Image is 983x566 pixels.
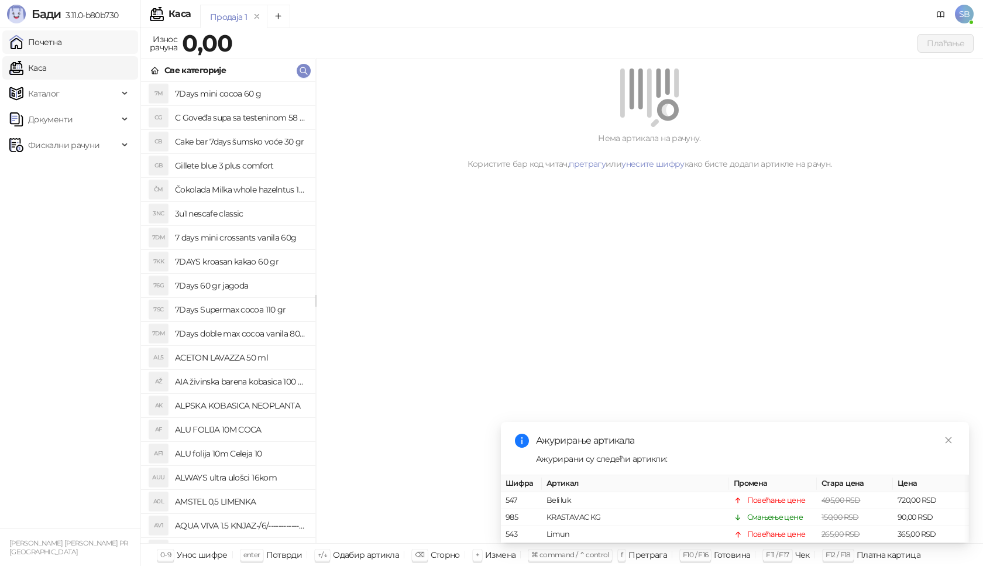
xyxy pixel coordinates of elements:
[149,516,168,535] div: AV1
[149,180,168,199] div: ČM
[747,529,806,540] div: Повећање цене
[175,516,306,535] h4: AQUA VIVA 1.5 KNJAZ-/6/-----------------
[149,132,168,151] div: CB
[485,547,515,562] div: Измена
[149,444,168,463] div: AF1
[175,468,306,487] h4: ALWAYS ultra ulošci 16kom
[175,492,306,511] h4: AMSTEL 0,5 LIMENKA
[149,420,168,439] div: AF
[243,550,260,559] span: enter
[714,547,750,562] div: Готовина
[683,550,708,559] span: F10 / F16
[501,492,542,509] td: 547
[175,348,306,367] h4: ACETON LAVAZZA 50 ml
[149,108,168,127] div: CG
[175,396,306,415] h4: ALPSKA KOBASICA NEOPLANTA
[175,324,306,343] h4: 7Days doble max cocoa vanila 80 gr
[893,475,969,492] th: Цена
[175,420,306,439] h4: ALU FOLIJA 10M COCA
[175,300,306,319] h4: 7Days Supermax cocoa 110 gr
[149,348,168,367] div: AL5
[318,550,327,559] span: ↑/↓
[542,526,729,543] td: Limun
[249,12,264,22] button: remove
[149,204,168,223] div: 3NC
[149,300,168,319] div: 7SC
[569,159,606,169] a: претрагу
[28,108,73,131] span: Документи
[149,396,168,415] div: AK
[149,468,168,487] div: AUU
[476,550,479,559] span: +
[32,7,61,21] span: Бади
[729,475,817,492] th: Промена
[531,550,609,559] span: ⌘ command / ⌃ control
[267,5,290,28] button: Add tab
[210,11,247,23] div: Продаја 1
[28,82,60,105] span: Каталог
[175,108,306,127] h4: C Goveđa supa sa testeninom 58 grama
[175,204,306,223] h4: 3u1 nescafe classic
[893,509,969,526] td: 90,00 RSD
[501,526,542,543] td: 543
[149,276,168,295] div: 76G
[149,324,168,343] div: 7DM
[515,434,529,448] span: info-circle
[160,550,171,559] span: 0-9
[955,5,974,23] span: SB
[169,9,191,19] div: Каса
[542,475,729,492] th: Артикал
[149,540,168,559] div: AVR
[415,550,424,559] span: ⌫
[149,228,168,247] div: 7DM
[182,29,232,57] strong: 0,00
[9,56,46,80] a: Каса
[621,550,623,559] span: f
[149,372,168,391] div: AŽ
[141,82,315,543] div: grid
[149,492,168,511] div: A0L
[149,252,168,271] div: 7KK
[9,539,128,556] small: [PERSON_NAME] [PERSON_NAME] PR [GEOGRAPHIC_DATA]
[9,30,62,54] a: Почетна
[61,10,118,20] span: 3.11.0-b80b730
[501,509,542,526] td: 985
[822,513,859,522] span: 150,00 RSD
[175,84,306,103] h4: 7Days mini cocoa 60 g
[621,159,685,169] a: унесите шифру
[536,434,955,448] div: Ажурирање артикала
[944,436,953,444] span: close
[932,5,950,23] a: Документација
[822,530,860,538] span: 265,00 RSD
[822,496,861,505] span: 495,00 RSD
[175,372,306,391] h4: AIA živinska barena kobasica 100 gr
[333,547,399,562] div: Одабир артикла
[175,252,306,271] h4: 7DAYS kroasan kakao 60 gr
[766,550,789,559] span: F11 / F17
[893,492,969,509] td: 720,00 RSD
[857,547,920,562] div: Платна картица
[536,452,955,465] div: Ажурирани су следећи артикли:
[942,434,955,447] a: Close
[7,5,26,23] img: Logo
[330,132,969,170] div: Нема артикала на рачуну. Користите бар код читач, или како бисте додали артикле на рачун.
[542,492,729,509] td: Beli luk
[175,276,306,295] h4: 7Days 60 gr jagoda
[175,444,306,463] h4: ALU folija 10m Celeja 10
[826,550,851,559] span: F12 / F18
[795,547,810,562] div: Чек
[893,526,969,543] td: 365,00 RSD
[175,132,306,151] h4: Cake bar 7days šumsko voće 30 gr
[175,540,306,559] h4: AQUA VIVA REBOOT 0.75L-/12/--
[175,228,306,247] h4: 7 days mini crossants vanila 60g
[147,32,180,55] div: Износ рачуна
[817,475,893,492] th: Стара цена
[28,133,99,157] span: Фискални рачуни
[747,512,803,523] div: Смањење цене
[177,547,228,562] div: Унос шифре
[164,64,226,77] div: Све категорије
[917,34,974,53] button: Плаћање
[175,180,306,199] h4: Čokolada Milka whole hazelntus 100 gr
[431,547,460,562] div: Сторно
[149,156,168,175] div: GB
